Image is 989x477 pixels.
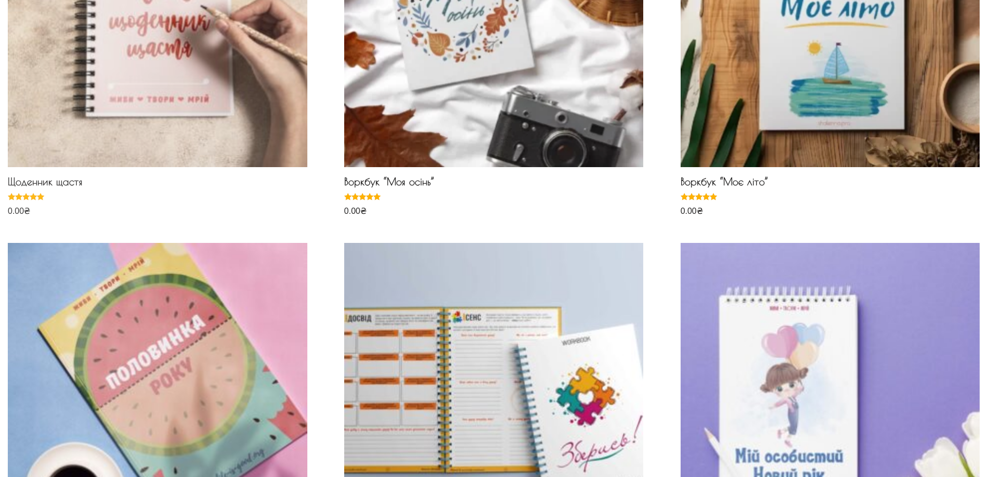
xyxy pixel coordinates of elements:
h2: Воркбук “Моє літо” [681,175,980,193]
h2: Щоденник щастя [8,175,307,193]
bdi: 0.00 [344,207,367,215]
span: Оцінено в з 5 [681,193,719,225]
div: Оцінено в 5.00 з 5 [344,193,383,200]
div: Оцінено в 5.00 з 5 [8,193,46,200]
bdi: 0.00 [681,207,703,215]
bdi: 0.00 [8,207,30,215]
span: ₴ [360,207,367,215]
div: Оцінено в 5.00 з 5 [681,193,719,200]
span: Оцінено в з 5 [8,193,46,225]
span: Оцінено в з 5 [344,193,383,225]
span: ₴ [24,207,30,215]
h2: Воркбук “Моя осінь” [344,175,644,193]
span: ₴ [697,207,703,215]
